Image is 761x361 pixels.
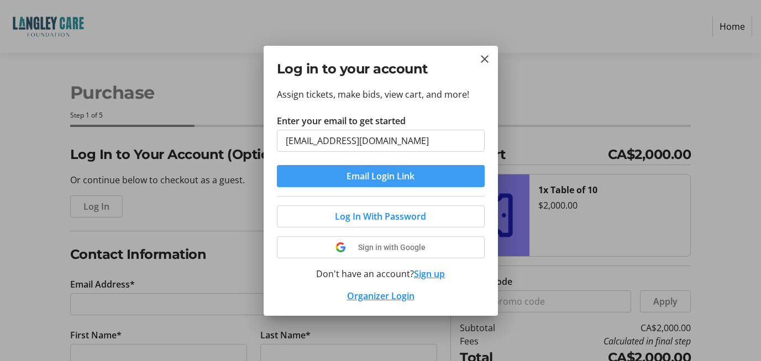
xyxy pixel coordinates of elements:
button: Sign in with Google [277,236,485,258]
div: Don't have an account? [277,267,485,280]
span: Sign in with Google [358,243,426,252]
span: Email Login Link [347,169,414,183]
a: Organizer Login [347,290,414,302]
button: Close [478,52,491,66]
label: Enter your email to get started [277,114,406,128]
input: Email Address [277,130,485,152]
button: Log In With Password [277,205,485,227]
p: Assign tickets, make bids, view cart, and more! [277,88,485,101]
button: Sign up [414,267,445,280]
span: Log In With Password [335,210,426,223]
button: Email Login Link [277,165,485,187]
h2: Log in to your account [277,59,485,79]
